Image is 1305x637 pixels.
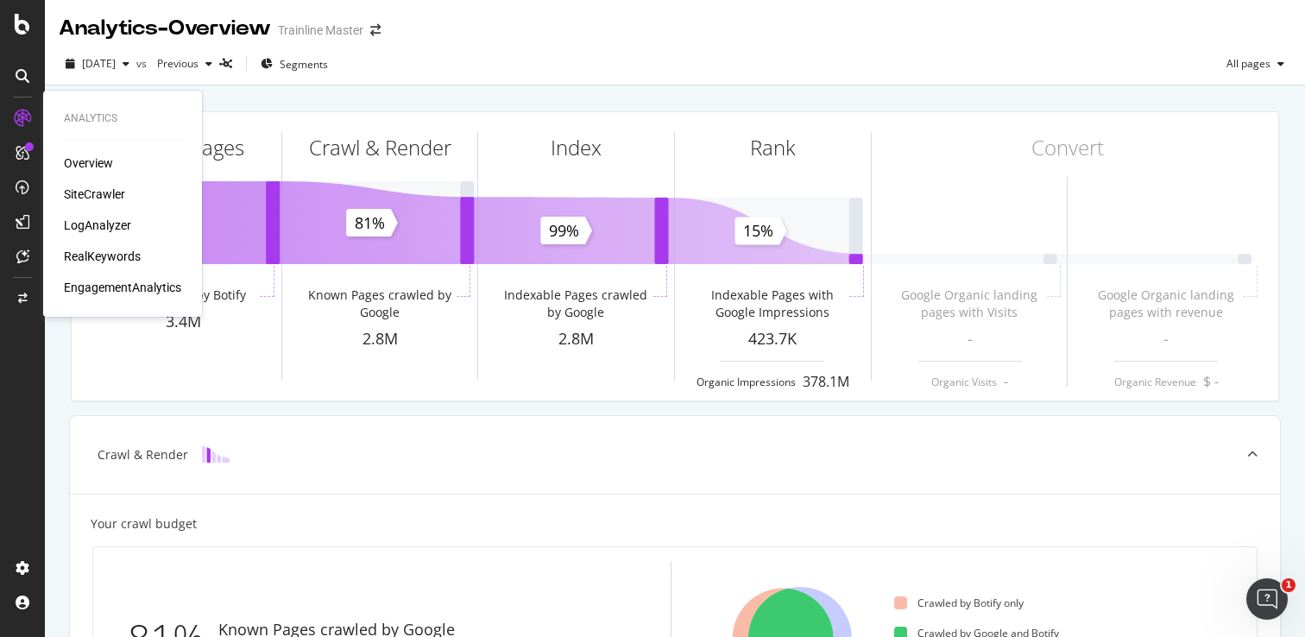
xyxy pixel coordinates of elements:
div: Indexable Pages crawled by Google [502,287,650,321]
div: Analytics - Overview [59,14,271,43]
div: Trainline Master [278,22,363,39]
span: Segments [280,57,328,72]
span: vs [136,56,150,71]
div: Known Pages crawled by Google [306,287,453,321]
div: Analytics [64,111,181,126]
div: 2.8M [478,328,674,350]
div: Your crawl budget [91,515,197,533]
a: Overview [64,155,113,172]
div: Index [551,133,602,162]
span: Previous [150,56,199,71]
div: Crawl & Render [98,446,188,464]
div: Crawl & Render [309,133,451,162]
button: Segments [254,50,335,78]
a: EngagementAnalytics [64,279,181,296]
a: SiteCrawler [64,186,125,203]
span: 2025 Aug. 10th [82,56,116,71]
div: 3.4M [85,311,281,333]
img: block-icon [202,446,230,463]
div: Organic Impressions [697,375,796,389]
div: arrow-right-arrow-left [370,24,381,36]
button: [DATE] [59,50,136,78]
div: Indexable Pages with Google Impressions [699,287,847,321]
div: Pages crawled by Botify [110,287,246,304]
button: Previous [150,50,219,78]
button: All pages [1220,50,1291,78]
a: RealKeywords [64,248,141,265]
span: All pages [1220,56,1270,71]
div: 2.8M [282,328,478,350]
a: LogAnalyzer [64,217,131,234]
div: 378.1M [803,372,849,392]
div: Rank [750,133,796,162]
iframe: Intercom live chat [1246,578,1288,620]
div: 423.7K [675,328,871,350]
span: 1 [1282,578,1296,592]
div: Crawled by Botify only [894,596,1024,610]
